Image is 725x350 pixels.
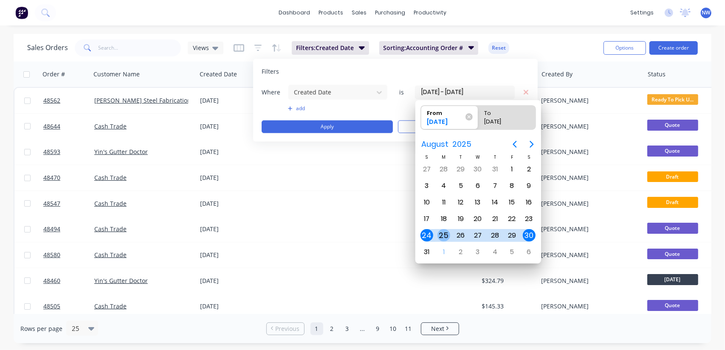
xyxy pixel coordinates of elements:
div: Wednesday, August 27, 2025 [471,229,484,242]
div: Saturday, August 2, 2025 [523,163,536,176]
span: 48505 [43,302,60,311]
div: [DATE] [200,148,263,156]
div: [PERSON_NAME] [541,148,635,156]
div: [PERSON_NAME] [541,96,635,105]
a: Previous page [267,325,304,333]
a: 48593 [43,139,94,165]
h1: Sales Orders [27,44,68,52]
a: Page 11 [402,322,415,335]
div: Monday, August 25, 2025 [437,229,450,242]
button: August2025 [416,137,477,152]
a: Page 1 is your current page [310,322,323,335]
a: Cash Trade [94,122,127,130]
div: [PERSON_NAME] [541,174,635,182]
div: Tuesday, August 26, 2025 [454,229,467,242]
div: M [435,154,452,161]
div: Created Date [200,70,237,78]
div: Monday, August 11, 2025 [437,196,450,209]
div: productivity [409,6,451,19]
div: [DATE] [200,251,263,259]
ul: Pagination [263,322,463,335]
div: sales [347,6,371,19]
div: $324.79 [482,277,532,285]
span: Sorting: Accounting Order # [384,44,463,52]
span: Previous [275,325,299,333]
span: Quote [647,146,698,156]
a: Cash Trade [94,251,127,259]
a: 48460 [43,268,94,294]
span: August [420,137,451,152]
div: Thursday, August 21, 2025 [488,213,501,225]
div: Sunday, August 10, 2025 [420,196,433,209]
a: 48505 [43,294,94,319]
span: 48547 [43,199,60,208]
div: Saturday, August 23, 2025 [523,213,536,225]
div: Friday, August 8, 2025 [505,179,518,192]
input: Select Created Date range [415,86,514,98]
a: Next page [421,325,459,333]
div: Saturday, September 6, 2025 [523,246,536,258]
a: Page 10 [387,322,400,335]
div: Monday, August 4, 2025 [437,179,450,192]
div: Tuesday, August 5, 2025 [454,179,467,192]
button: Create order [649,41,698,55]
span: NW [702,9,711,17]
div: Wednesday, July 30, 2025 [471,163,484,176]
div: Wednesday, August 6, 2025 [471,179,484,192]
span: Quote [647,249,698,259]
div: [PERSON_NAME] [541,277,635,285]
div: Order # [42,70,65,78]
button: Filters:Created Date [292,41,369,55]
input: Search... [99,39,181,56]
span: Draft [647,171,698,182]
a: Cash Trade [94,199,127,207]
span: 48580 [43,251,60,259]
div: [DATE] [200,122,263,131]
a: 48547 [43,191,94,216]
a: Jump forward [356,322,369,335]
span: 2025 [451,137,474,152]
div: [PERSON_NAME] [541,199,635,208]
div: products [314,6,347,19]
span: Quote [647,120,698,130]
span: 48644 [43,122,60,131]
div: Customer Name [93,70,140,78]
span: 48494 [43,225,60,233]
a: Yin's Gutter Doctor [94,148,148,156]
a: 48644 [43,114,94,139]
a: Page 2 [326,322,339,335]
span: 48470 [43,174,60,182]
span: Draft [647,197,698,207]
div: Sunday, August 24, 2025 [420,229,433,242]
span: Ready To Pick U... [647,94,698,105]
button: Next page [523,136,540,153]
span: [DATE] [647,274,698,285]
div: Thursday, July 31, 2025 [488,163,501,176]
a: Cash Trade [94,174,127,182]
div: Friday, August 29, 2025 [505,229,518,242]
div: Thursday, September 4, 2025 [488,246,501,258]
div: Friday, August 15, 2025 [505,196,518,209]
div: Tuesday, August 12, 2025 [454,196,467,209]
div: Sunday, August 17, 2025 [420,213,433,225]
div: Tuesday, September 2, 2025 [454,246,467,258]
span: 48562 [43,96,60,105]
div: Today, Monday, September 1, 2025 [437,246,450,258]
span: Quote [647,300,698,311]
div: Thursday, August 14, 2025 [488,196,501,209]
div: [PERSON_NAME] [541,251,635,259]
a: Cash Trade [94,302,127,310]
button: Previous page [506,136,523,153]
div: From [423,106,467,118]
div: To [481,106,524,118]
div: [DATE] [200,96,263,105]
div: [DATE] [423,118,467,129]
span: Filters: Created Date [296,44,354,52]
div: Sunday, August 3, 2025 [420,179,433,192]
a: 48470 [43,165,94,190]
button: add [288,105,388,112]
button: Reset [488,42,509,54]
div: Saturday, August 9, 2025 [523,179,536,192]
a: 48562 [43,88,94,113]
span: Where [262,88,287,96]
